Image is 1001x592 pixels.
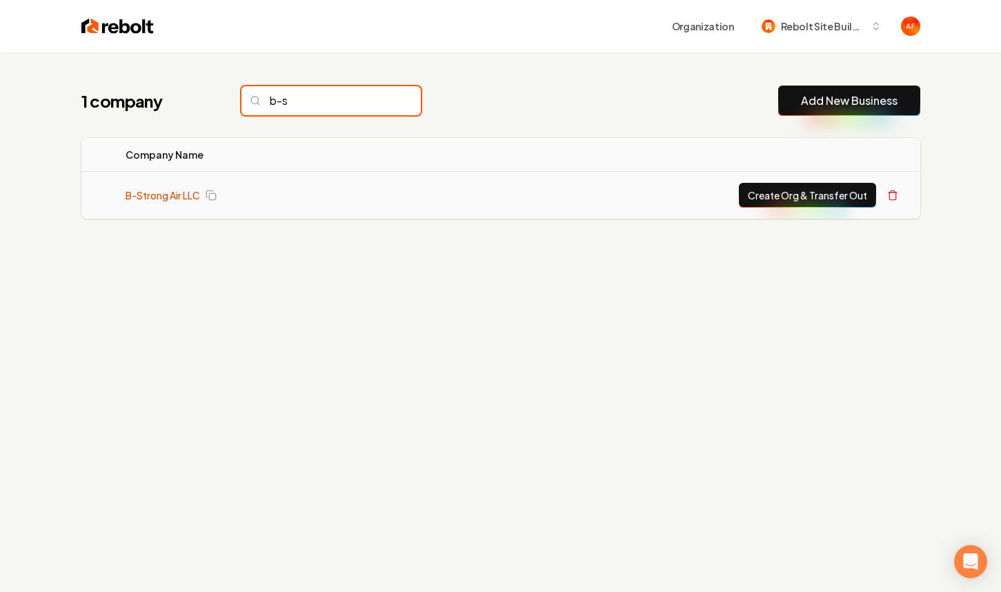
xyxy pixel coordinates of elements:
button: Create Org & Transfer Out [739,183,876,208]
span: Rebolt Site Builder [781,19,865,34]
a: Add New Business [801,92,898,109]
th: Company Name [115,138,411,172]
img: Rebolt Site Builder [762,19,775,33]
input: Search... [241,86,421,115]
button: Open user button [901,17,920,36]
img: Avan Fahimi [901,17,920,36]
a: B-Strong Air LLC [126,188,200,202]
img: Rebolt Logo [81,17,154,36]
div: Open Intercom Messenger [954,545,987,578]
button: Add New Business [778,86,920,116]
h1: 1 company [81,90,214,112]
button: Organization [664,14,742,39]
